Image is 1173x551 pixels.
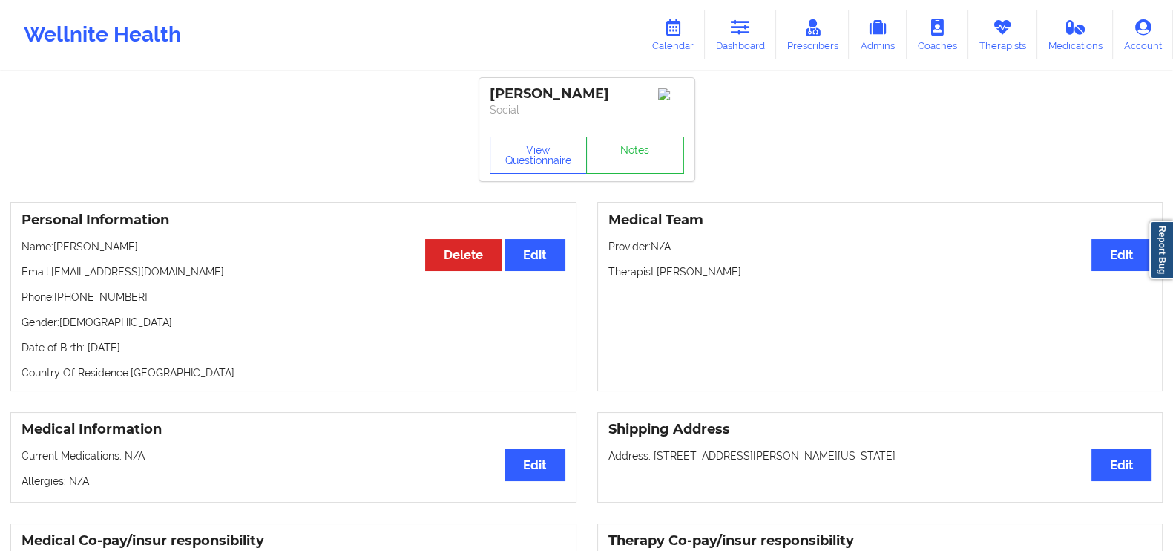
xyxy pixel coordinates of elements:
p: Email: [EMAIL_ADDRESS][DOMAIN_NAME] [22,264,565,279]
p: Gender: [DEMOGRAPHIC_DATA] [22,315,565,330]
h3: Medical Information [22,421,565,438]
a: Admins [849,10,907,59]
a: Report Bug [1149,221,1173,279]
a: Prescribers [776,10,850,59]
p: Allergies: N/A [22,474,565,489]
img: Image%2Fplaceholer-image.png [658,88,684,100]
button: Edit [1091,449,1151,480]
p: Country Of Residence: [GEOGRAPHIC_DATA] [22,365,565,380]
button: View Questionnaire [490,137,588,174]
p: Provider: N/A [608,239,1152,254]
p: Social [490,102,684,117]
button: Edit [1091,239,1151,271]
h3: Therapy Co-pay/insur responsibility [608,532,1152,550]
a: Medications [1037,10,1114,59]
p: Address: [STREET_ADDRESS][PERSON_NAME][US_STATE] [608,449,1152,463]
h3: Medical Team [608,212,1152,229]
a: Therapists [968,10,1037,59]
p: Therapist: [PERSON_NAME] [608,264,1152,279]
h3: Personal Information [22,212,565,229]
a: Notes [586,137,684,174]
a: Coaches [907,10,968,59]
h3: Shipping Address [608,421,1152,438]
p: Phone: [PHONE_NUMBER] [22,290,565,304]
button: Edit [505,239,565,271]
a: Calendar [641,10,705,59]
a: Dashboard [705,10,776,59]
a: Account [1113,10,1173,59]
div: [PERSON_NAME] [490,85,684,102]
h3: Medical Co-pay/insur responsibility [22,532,565,550]
p: Current Medications: N/A [22,449,565,463]
p: Name: [PERSON_NAME] [22,239,565,254]
p: Date of Birth: [DATE] [22,340,565,355]
button: Edit [505,449,565,480]
button: Delete [425,239,502,271]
